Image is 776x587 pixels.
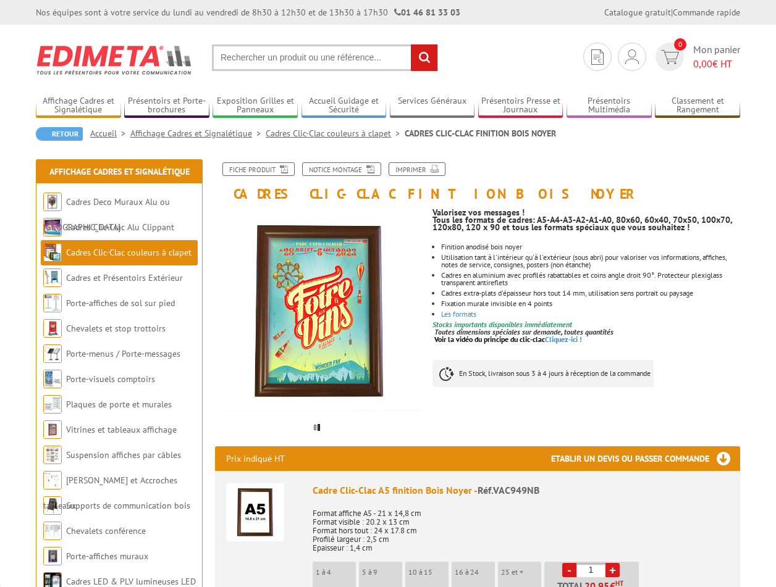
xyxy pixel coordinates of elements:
p: 10 à 15 [408,568,449,577]
img: Porte-menus / Porte-messages [43,344,62,363]
img: Porte-visuels comptoirs [43,370,62,388]
li: Cadres extra-plats d'épaisseur hors tout 14 mm, utilisation sens portrait ou paysage [441,289,740,297]
img: Plaques de porte et murales [43,395,62,414]
li: Utilisation tant à l'intérieur qu'à l'extérieur (sous abri) pour valoriser vos informations, affi... [441,254,740,269]
a: Chevalets conférence [66,525,146,536]
li: Finition anodisé bois noyer [441,243,740,251]
a: Cadres et Présentoirs Extérieur [66,272,183,283]
a: Accueil Guidage et Sécurité [302,96,387,116]
input: rechercher [411,44,437,71]
div: Fixation murale invisible en 4 points [441,300,740,307]
img: vac949nb_cadre_bois_noyer_plexiglass.jpg [215,207,423,415]
span: 0,00 [693,57,712,70]
a: Imprimer [389,162,445,176]
a: Services Généraux [390,96,475,116]
a: Affichage Cadres et Signalétique [36,96,121,116]
p: 16 à 24 [455,568,495,577]
a: Cadres Deco Muraux Alu ou [GEOGRAPHIC_DATA] [43,196,170,233]
a: Plaques de porte et murales [66,399,172,410]
a: Présentoirs et Porte-brochures [124,96,209,116]
a: Vitrines et tableaux affichage [66,424,177,435]
em: Toutes dimensions spéciales sur demande, toutes quantités [434,327,614,336]
img: Cadre Clic-Clac A5 finition Bois Noyer [226,483,284,541]
p: Tous les formats de cadres: A5-A4-A3-A2-A1-A0, 80x60, 60x40, 70x50, 100x70, 120x80, 120 x 90 et t... [432,216,740,231]
a: Cadres Clic-Clac Alu Clippant [66,222,174,233]
a: Chevalets et stop trottoirs [66,323,166,334]
img: Cadres Clic-Clac couleurs à clapet [43,243,62,262]
span: Voir la vidéo du principe du clic-clac [434,335,545,344]
img: Cadres et Présentoirs Extérieur [43,269,62,287]
a: Retour [36,127,83,141]
a: Porte-affiches muraux [66,551,148,562]
a: Présentoirs Presse et Journaux [478,96,563,116]
strong: 01 46 81 33 03 [394,7,460,18]
a: Exposition Grilles et Panneaux [213,96,298,116]
a: Cadres Clic-Clac couleurs à clapet [66,247,192,258]
a: Affichage Cadres et Signalétique [49,166,190,177]
img: Edimeta [36,37,193,83]
p: 25 et + [501,568,541,577]
a: - [562,563,576,577]
span: Mon panier [693,43,740,71]
a: Porte-menus / Porte-messages [66,348,180,359]
a: [PERSON_NAME] et Accroches tableaux [43,475,177,511]
span: 0 [674,38,686,51]
img: Suspension affiches par câbles [43,446,62,464]
a: Affichage Cadres et Signalétique [130,128,266,139]
img: Porte-affiches de sol sur pied [43,294,62,312]
p: En Stock, livraison sous 3 à 4 jours à réception de la commande [432,360,654,387]
a: Fiche produit [222,162,295,176]
input: Rechercher un produit ou une référence... [212,44,438,71]
p: 1 à 4 [316,568,356,577]
a: Commande rapide [673,7,740,18]
span: Réf.VAC949NB [478,484,539,496]
img: devis rapide [625,49,639,64]
a: Accueil [90,128,130,139]
a: Les formats [441,309,476,318]
span: € HT [693,57,740,71]
a: Classement et Rangement [655,96,740,116]
a: Porte-visuels comptoirs [66,373,155,385]
li: CADRES CLIC-CLAC FINITION BOIS NOYER [405,127,556,139]
p: Valorisez vos messages ! [432,209,740,216]
a: devis rapide 0 Mon panier 0,00€ HT [652,43,740,71]
div: | [604,6,740,19]
img: Vitrines et tableaux affichage [43,420,62,439]
img: devis rapide [591,49,604,65]
a: Porte-affiches de sol sur pied [66,298,175,309]
p: 5 à 9 [362,568,402,577]
img: Chevalets conférence [43,522,62,540]
img: Cimaises et Accroches tableaux [43,471,62,489]
h3: Etablir un devis ou passer commande [551,446,740,471]
img: devis rapide [661,50,679,64]
p: Format affiche A5 - 21 x 14,8 cm Format visible : 20.2 x 13 cm Format hors tout : 24 x 17.8 cm Pr... [313,501,729,552]
a: Catalogue gratuit [604,7,671,18]
a: + [605,563,620,577]
a: Voir la vidéo du principe du clic-clacCliquez-ici ! [434,335,582,344]
img: Cadres Deco Muraux Alu ou Bois [43,193,62,211]
a: Cadres LED & PLV lumineuses LED [66,576,196,587]
a: Notice Montage [302,162,381,176]
div: Cadre Clic-Clac A5 finition Bois Noyer - [313,483,729,497]
a: Présentoirs Multimédia [567,96,652,116]
li: Cadres en aluminium avec profilés rabattables et coins angle droit 90°. Protecteur plexiglass tra... [441,272,740,286]
div: Nos équipes sont à votre service du lundi au vendredi de 8h30 à 12h30 et de 13h30 à 17h30 [36,6,460,19]
a: Cadres Clic-Clac couleurs à clapet [266,128,405,139]
font: Stocks importants disponibles immédiatement [432,320,572,329]
a: Supports de communication bois [66,500,190,511]
img: Chevalets et stop trottoirs [43,319,62,338]
p: Prix indiqué HT [226,446,285,471]
a: Suspension affiches par câbles [66,449,181,460]
img: Porte-affiches muraux [43,547,62,565]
